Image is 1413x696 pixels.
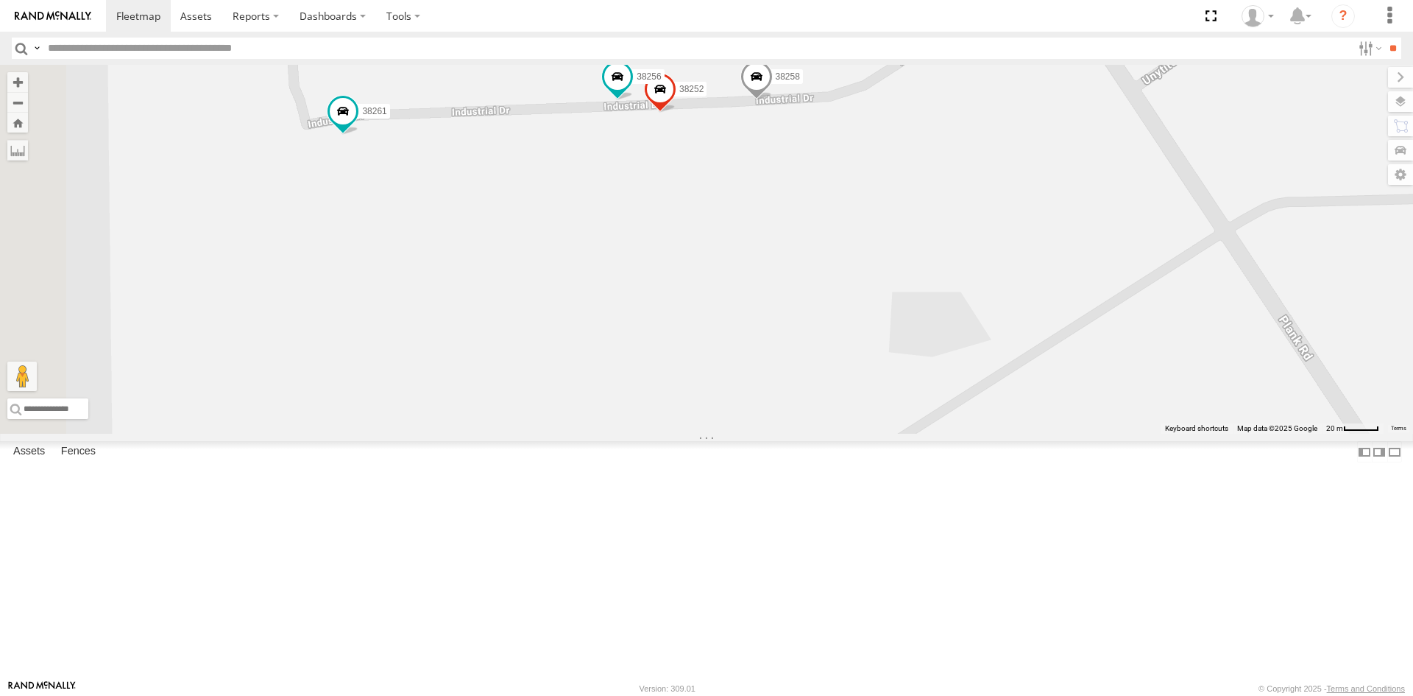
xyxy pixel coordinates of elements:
button: Map Scale: 20 m per 45 pixels [1322,423,1384,434]
label: Dock Summary Table to the Right [1372,441,1387,463]
a: Visit our Website [8,681,76,696]
label: Assets [6,442,52,463]
span: Map data ©2025 Google [1237,424,1317,432]
label: Search Filter Options [1353,38,1384,59]
i: ? [1331,4,1355,28]
div: Joann Gibson [1236,5,1279,27]
button: Drag Pegman onto the map to open Street View [7,362,37,391]
span: 20 m [1326,424,1343,432]
label: Map Settings [1388,164,1413,185]
div: © Copyright 2025 - [1258,684,1405,693]
label: Fences [54,442,103,463]
button: Zoom Home [7,113,28,133]
img: rand-logo.svg [15,11,91,21]
label: Search Query [31,38,43,59]
div: Version: 309.01 [640,684,695,693]
button: Zoom in [7,72,28,92]
span: 38261 [362,105,386,116]
span: 38256 [637,71,661,81]
label: Measure [7,140,28,161]
span: 38252 [679,84,704,94]
label: Dock Summary Table to the Left [1357,441,1372,463]
button: Zoom out [7,92,28,113]
span: 38258 [776,71,800,81]
a: Terms (opens in new tab) [1391,426,1406,432]
button: Keyboard shortcuts [1165,423,1228,434]
a: Terms and Conditions [1327,684,1405,693]
label: Hide Summary Table [1387,441,1402,463]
